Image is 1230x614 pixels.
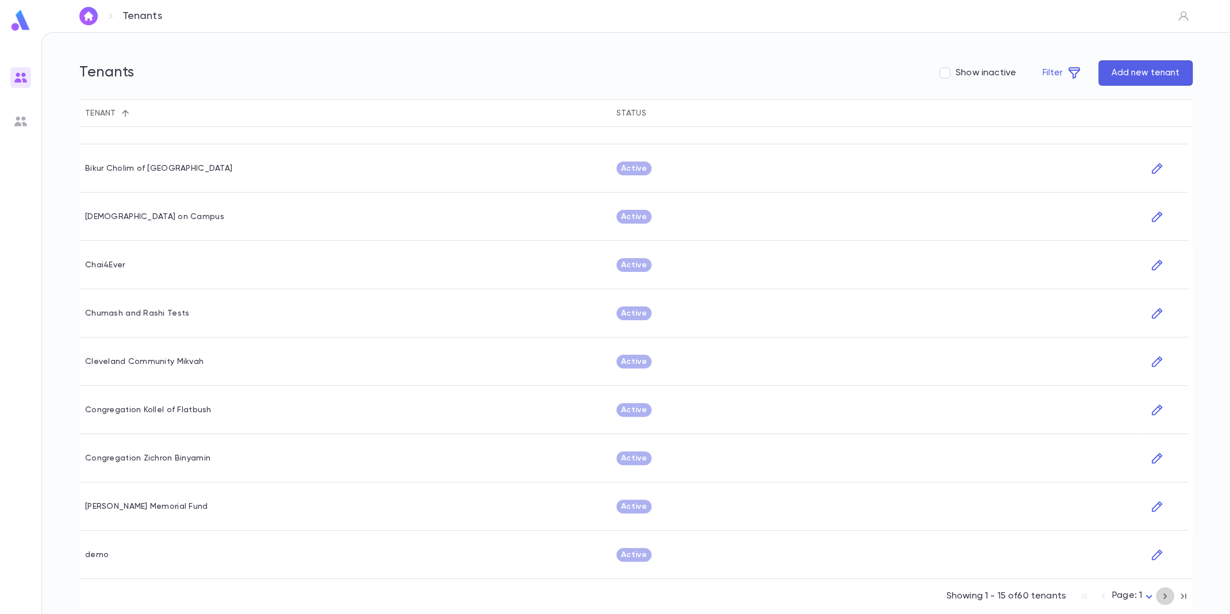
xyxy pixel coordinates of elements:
div: demo [85,550,109,559]
p: Showing 1 - 15 of 60 tenants [946,590,1066,602]
div: Page: 1 [1112,587,1156,605]
span: Show inactive [956,67,1016,79]
span: Active [616,502,652,511]
h5: Tenants [79,64,135,82]
span: Page: 1 [1112,591,1142,600]
button: Sort [116,104,135,122]
span: Active [616,212,652,221]
div: Davis Memorial Fund [85,502,208,511]
span: Active [616,309,652,318]
span: Active [616,260,652,270]
button: Filter [1030,60,1094,86]
span: Active [616,357,652,366]
div: Tenant [79,99,611,127]
img: users_gradient.817b64062b48db29b58f0b5e96d8b67b.svg [14,71,28,85]
span: Active [616,454,652,463]
img: users_grey.add6a7b1bacd1fe57131ad36919bb8de.svg [14,114,28,128]
div: Tenant [85,99,116,127]
button: Add new tenant [1098,60,1193,86]
div: Bikur Cholim of Lakewood [85,164,232,173]
p: Tenants [122,10,162,22]
div: Chai4Ever [85,260,125,270]
div: Status [616,99,646,127]
span: Active [616,164,652,173]
div: Chumash and Rashi Tests [85,309,189,318]
span: Active [616,550,652,559]
div: Chabad on Campus [85,212,224,221]
div: Status [611,99,1142,127]
div: Cleveland Community Mikvah [85,357,204,366]
img: logo [9,9,32,32]
span: Active [616,405,652,415]
div: Congregation Zichron Binyamin [85,454,210,463]
button: Sort [646,104,665,122]
img: home_white.a664292cf8c1dea59945f0da9f25487c.svg [82,11,95,21]
div: Congregation Kollel of Flatbush [85,405,212,415]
